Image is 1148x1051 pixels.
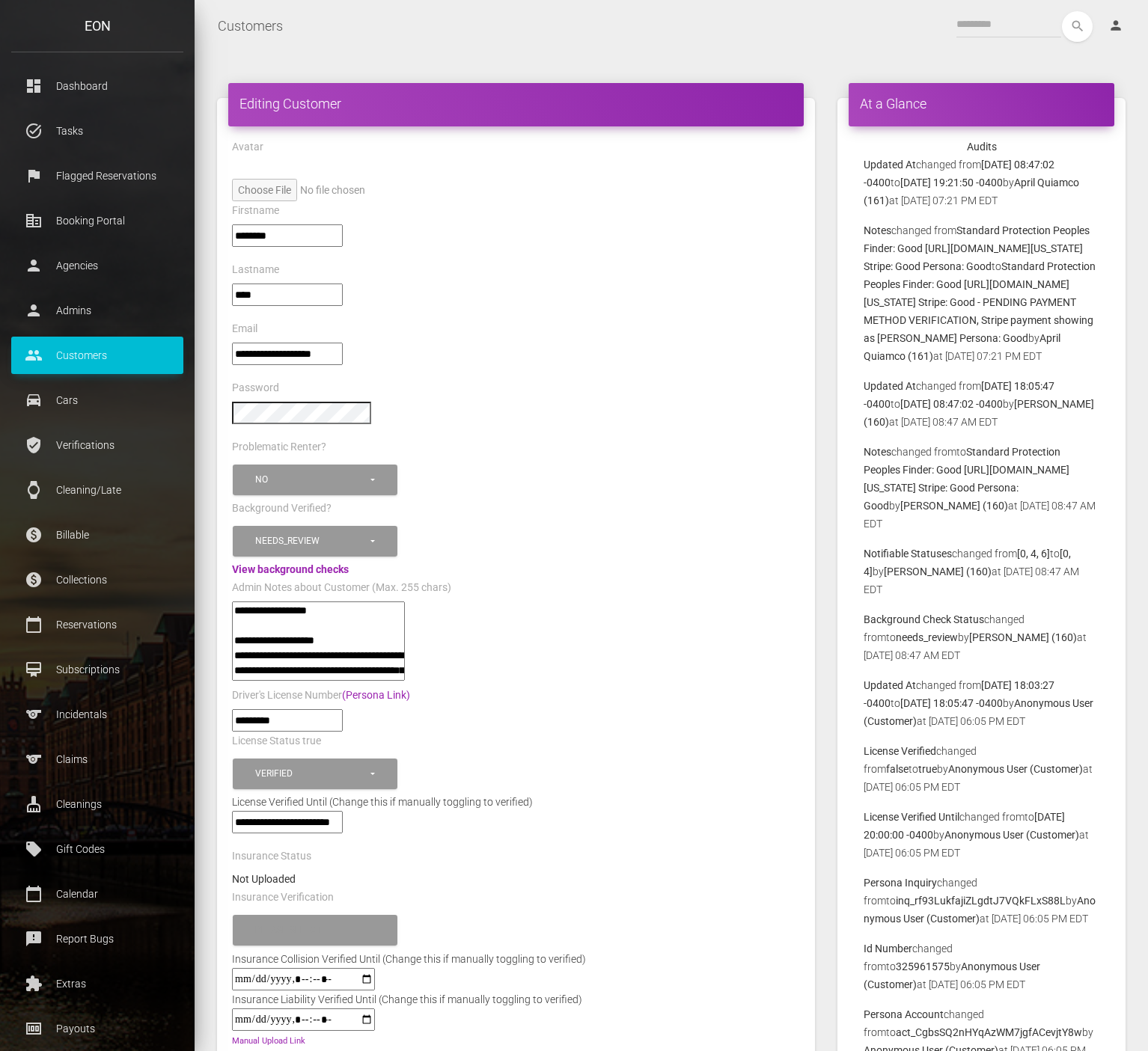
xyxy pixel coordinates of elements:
p: Reservations [22,613,172,636]
label: Admin Notes about Customer (Max. 255 chars) [232,580,451,595]
p: changed from to by at [DATE] 08:47 AM EDT [864,545,1099,598]
b: [DATE] 19:21:50 -0400 [900,177,1003,189]
div: Verified [255,767,368,780]
b: [PERSON_NAME] (160) [969,631,1077,643]
div: No [255,474,368,486]
div: Insurance Collision Verified Until (Change this if manually toggling to verified) [221,950,597,968]
p: Admins [22,299,172,322]
h4: At a Glance [860,94,1103,113]
p: Cleanings [22,793,172,815]
p: changed from to by at [DATE] 06:05 PM EDT [864,874,1099,928]
button: search [1062,11,1093,42]
a: sports Incidentals [11,696,183,733]
p: Agencies [22,254,172,277]
label: License Status true [232,734,321,749]
b: Updated At [864,679,916,691]
b: [DATE] 08:47:02 -0400 [900,398,1003,410]
button: Verified [233,759,397,789]
i: person [1108,18,1123,33]
p: Incidentals [22,703,172,726]
a: card_membership Subscriptions [11,651,183,688]
b: Persona Inquiry [864,877,937,889]
b: [PERSON_NAME] (160) [900,500,1008,512]
a: Customers [218,7,283,45]
label: Lastname [232,263,279,278]
p: changed from to by at [DATE] 06:05 PM EDT [864,742,1099,796]
b: 325961575 [896,960,950,972]
label: Firstname [232,203,279,218]
b: inq_rf93LukfajiZLgdtJ7VQkFLxS88L [896,895,1066,907]
strong: Audits [967,141,997,153]
p: changed from to by at [DATE] 06:05 PM EDT [864,676,1099,730]
b: Notes [864,224,891,236]
a: (Persona Link) [342,689,410,701]
p: Claims [22,748,172,770]
p: changed from to by at [DATE] 06:05 PM EDT [864,808,1099,862]
button: No [233,465,397,495]
a: dashboard Dashboard [11,67,183,105]
a: feedback Report Bugs [11,920,183,957]
p: Billable [22,524,172,546]
a: verified_user Verifications [11,426,183,464]
button: Needs_review [233,526,397,557]
p: Cars [22,389,172,411]
b: false [886,763,909,775]
p: changed from to by at [DATE] 06:05 PM EDT [864,940,1099,993]
b: Anonymous User (Customer) [944,829,1079,841]
b: [DATE] 18:05:47 -0400 [900,697,1003,709]
div: Needs_review [255,535,368,548]
strong: Not Uploaded [232,873,296,885]
a: people Customers [11,337,183,374]
label: Password [232,381,279,396]
b: [PERSON_NAME] (160) [884,566,992,577]
a: person [1097,11,1137,41]
a: corporate_fare Booking Portal [11,202,183,239]
p: Cleaning/Late [22,479,172,501]
p: Verifications [22,434,172,456]
b: true [918,763,937,775]
a: Manual Upload Link [232,1036,305,1046]
p: changed from to by at [DATE] 07:21 PM EDT [864,156,1099,209]
b: Updated At [864,159,916,171]
p: Customers [22,344,172,367]
b: Notes [864,446,891,458]
p: Tasks [22,120,172,142]
div: Please select [255,924,368,937]
b: Standard Protection Peoples Finder: Good [URL][DOMAIN_NAME][US_STATE] Stripe: Good Persona: Good [864,446,1069,512]
a: money Payouts [11,1010,183,1047]
b: License Verified [864,745,936,757]
label: Problematic Renter? [232,440,326,455]
b: Standard Protection Peoples Finder: Good [URL][DOMAIN_NAME][US_STATE] Stripe: Good Persona: Good [864,224,1090,272]
a: task_alt Tasks [11,112,183,150]
a: calendar_today Reservations [11,606,183,643]
b: Updated At [864,380,916,392]
a: flag Flagged Reservations [11,157,183,194]
p: Report Bugs [22,928,172,950]
a: drive_eta Cars [11,382,183,419]
p: changed from to by at [DATE] 07:21 PM EDT [864,221,1099,365]
b: Anonymous User (Customer) [948,763,1083,775]
label: Email [232,322,257,337]
a: person Admins [11,292,183,329]
p: Booking Portal [22,209,172,232]
a: View background checks [232,563,349,575]
div: License Verified Until (Change this if manually toggling to verified) [221,793,811,811]
p: Subscriptions [22,658,172,681]
label: Avatar [232,140,263,155]
a: paid Billable [11,516,183,554]
b: needs_review [896,631,958,643]
b: Background Check Status [864,613,984,625]
button: Please select [233,915,397,946]
a: sports Claims [11,741,183,778]
p: changed from to by at [DATE] 08:47 AM EDT [864,377,1099,431]
a: person Agencies [11,247,183,284]
a: extension Extras [11,965,183,1002]
a: calendar_today Calendar [11,875,183,913]
a: watch Cleaning/Late [11,471,183,509]
div: Insurance Liability Verified Until (Change this if manually toggling to verified) [221,990,593,1008]
b: Id Number [864,943,912,955]
label: Insurance Status [232,849,311,864]
p: Calendar [22,883,172,905]
p: changed from to by at [DATE] 08:47 AM EDT [864,443,1099,533]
